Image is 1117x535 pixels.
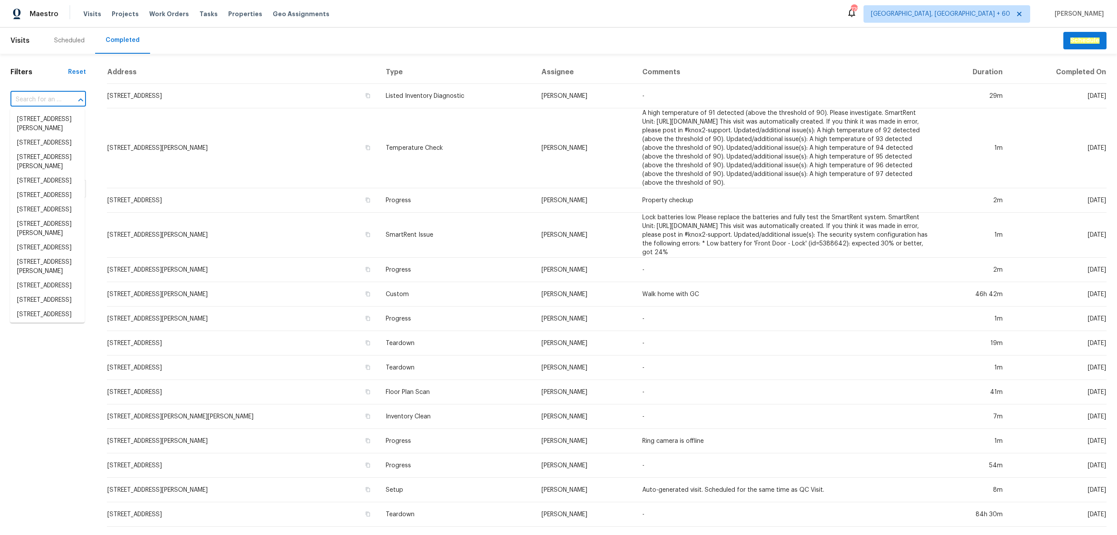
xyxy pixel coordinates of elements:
[935,213,1009,258] td: 1m
[1070,38,1100,44] em: Schedule
[379,258,535,282] td: Progress
[379,213,535,258] td: SmartRent Issue
[535,108,635,188] td: [PERSON_NAME]
[379,188,535,213] td: Progress
[364,266,372,273] button: Copy Address
[228,10,262,18] span: Properties
[10,255,85,279] li: [STREET_ADDRESS][PERSON_NAME]
[635,478,935,502] td: Auto-generated visit. Scheduled for the same time as QC Visit.
[364,290,372,298] button: Copy Address
[535,84,635,108] td: [PERSON_NAME]
[107,213,379,258] td: [STREET_ADDRESS][PERSON_NAME]
[1010,380,1107,404] td: [DATE]
[364,486,372,494] button: Copy Address
[364,388,372,396] button: Copy Address
[935,404,1009,429] td: 7m
[635,258,935,282] td: -
[1010,258,1107,282] td: [DATE]
[379,108,535,188] td: Temperature Check
[935,429,1009,453] td: 1m
[1010,356,1107,380] td: [DATE]
[379,478,535,502] td: Setup
[107,502,379,527] td: [STREET_ADDRESS]
[635,213,935,258] td: Lock batteries low. Please replace the batteries and fully test the SmartRent system. SmartRent U...
[10,322,85,336] li: [STREET_ADDRESS]
[1010,108,1107,188] td: [DATE]
[535,188,635,213] td: [PERSON_NAME]
[535,331,635,356] td: [PERSON_NAME]
[107,258,379,282] td: [STREET_ADDRESS][PERSON_NAME]
[635,502,935,527] td: -
[364,92,372,100] button: Copy Address
[10,93,62,107] input: Search for an address...
[112,10,139,18] span: Projects
[364,144,372,152] button: Copy Address
[10,150,85,174] li: [STREET_ADDRESS][PERSON_NAME]
[935,84,1009,108] td: 29m
[107,404,379,429] td: [STREET_ADDRESS][PERSON_NAME][PERSON_NAME]
[10,68,68,76] h1: Filters
[10,174,85,188] li: [STREET_ADDRESS]
[935,258,1009,282] td: 2m
[149,10,189,18] span: Work Orders
[364,363,372,371] button: Copy Address
[68,68,86,76] div: Reset
[10,307,85,322] li: [STREET_ADDRESS]
[1010,307,1107,331] td: [DATE]
[1051,10,1104,18] span: [PERSON_NAME]
[935,478,1009,502] td: 8m
[1010,404,1107,429] td: [DATE]
[635,453,935,478] td: -
[635,356,935,380] td: -
[535,453,635,478] td: [PERSON_NAME]
[935,453,1009,478] td: 54m
[10,279,85,293] li: [STREET_ADDRESS]
[1010,453,1107,478] td: [DATE]
[107,478,379,502] td: [STREET_ADDRESS][PERSON_NAME]
[935,502,1009,527] td: 84h 30m
[1063,32,1107,50] button: Schedule
[10,203,85,217] li: [STREET_ADDRESS]
[10,293,85,307] li: [STREET_ADDRESS]
[364,339,372,347] button: Copy Address
[364,510,372,518] button: Copy Address
[535,307,635,331] td: [PERSON_NAME]
[379,331,535,356] td: Teardown
[635,84,935,108] td: -
[273,10,329,18] span: Geo Assignments
[851,5,857,14] div: 779
[935,282,1009,307] td: 46h 42m
[635,188,935,213] td: Property checkup
[30,10,58,18] span: Maestro
[106,36,140,45] div: Completed
[379,307,535,331] td: Progress
[107,331,379,356] td: [STREET_ADDRESS]
[635,307,935,331] td: -
[935,307,1009,331] td: 1m
[635,282,935,307] td: Walk home with GC
[364,231,372,238] button: Copy Address
[379,356,535,380] td: Teardown
[10,188,85,203] li: [STREET_ADDRESS]
[635,380,935,404] td: -
[535,429,635,453] td: [PERSON_NAME]
[107,84,379,108] td: [STREET_ADDRESS]
[535,404,635,429] td: [PERSON_NAME]
[635,429,935,453] td: Ring camera is offline
[107,188,379,213] td: [STREET_ADDRESS]
[107,282,379,307] td: [STREET_ADDRESS][PERSON_NAME]
[364,461,372,469] button: Copy Address
[535,478,635,502] td: [PERSON_NAME]
[107,307,379,331] td: [STREET_ADDRESS][PERSON_NAME]
[1010,282,1107,307] td: [DATE]
[535,502,635,527] td: [PERSON_NAME]
[364,412,372,420] button: Copy Address
[1010,429,1107,453] td: [DATE]
[1010,84,1107,108] td: [DATE]
[10,31,30,50] span: Visits
[379,404,535,429] td: Inventory Clean
[364,314,372,322] button: Copy Address
[1010,331,1107,356] td: [DATE]
[10,241,85,255] li: [STREET_ADDRESS]
[107,356,379,380] td: [STREET_ADDRESS]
